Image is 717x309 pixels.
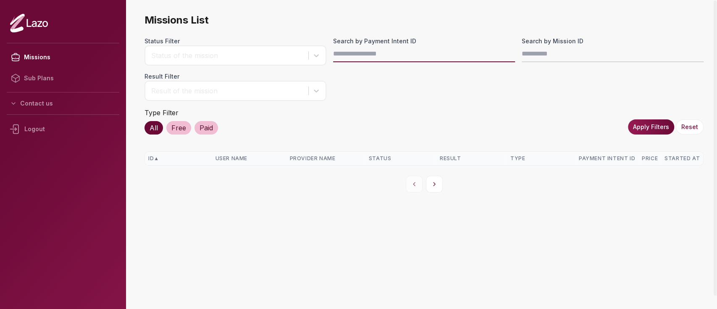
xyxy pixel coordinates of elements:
label: Search by Payment Intent ID [333,37,515,45]
div: Status [369,155,433,162]
span: ▲ [154,155,159,162]
button: Contact us [7,96,119,111]
div: ID [148,155,209,162]
div: Price [642,155,658,162]
div: Paid [194,121,218,135]
div: Result [440,155,504,162]
label: Status Filter [144,37,326,45]
label: Search by Mission ID [522,37,704,45]
div: Payment Intent ID [579,155,635,162]
div: Free [166,121,191,135]
button: Next page [426,176,443,193]
div: All [144,121,163,135]
div: Logout [7,118,119,140]
div: Provider Name [290,155,362,162]
span: Missions List [144,13,704,27]
label: Result Filter [144,72,326,81]
button: Reset [676,119,704,135]
button: Apply Filters [628,119,674,135]
div: User Name [215,155,283,162]
div: Started At [664,155,700,162]
label: Type Filter [144,108,179,117]
a: Missions [7,47,119,68]
div: Result of the mission [151,86,304,96]
a: Sub Plans [7,68,119,89]
div: Type [510,155,572,162]
div: Status of the mission [151,50,304,61]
